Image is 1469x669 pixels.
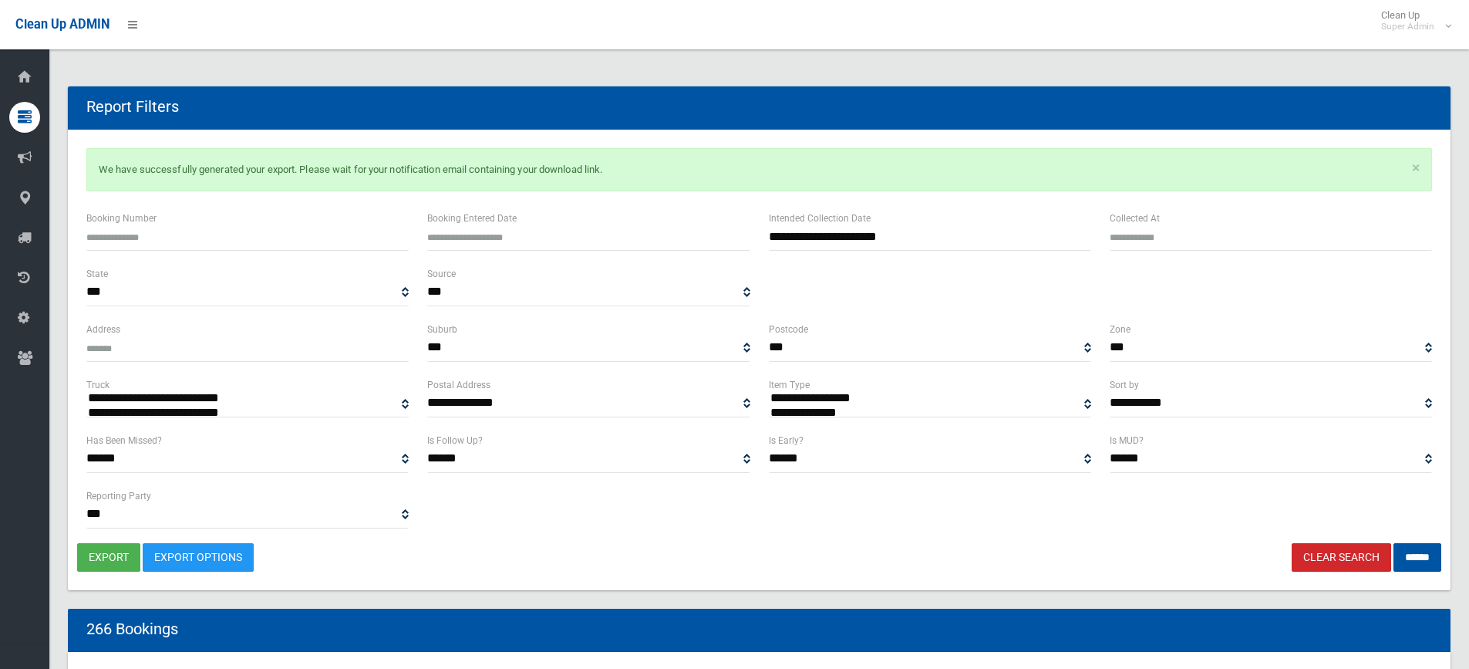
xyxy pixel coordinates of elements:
small: Super Admin [1381,21,1434,32]
a: Export Options [143,543,254,572]
label: Collected At [1110,210,1160,227]
header: Report Filters [68,92,197,122]
span: Clean Up [1373,9,1450,32]
p: We have successfully generated your export. Please wait for your notification email containing yo... [86,148,1432,191]
a: × [1412,160,1420,176]
label: Booking Number [86,210,157,227]
label: Truck [86,377,110,394]
label: Booking Entered Date [427,210,517,227]
span: Clean Up ADMIN [15,17,110,32]
label: Item Type [769,377,810,394]
a: Clear Search [1292,543,1391,572]
label: Intended Collection Date [769,210,871,227]
button: export [77,543,140,572]
label: Address [86,321,120,338]
header: 266 Bookings [68,614,197,644]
